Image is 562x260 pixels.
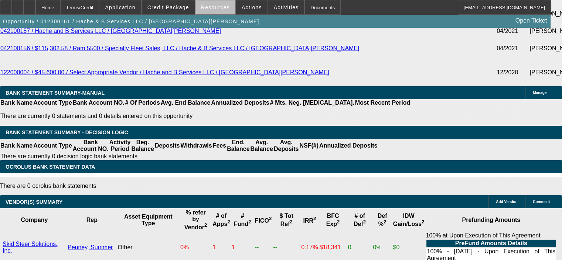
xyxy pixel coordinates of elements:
th: Deposits [154,139,180,153]
th: Annualized Deposits [319,139,378,153]
a: 122000004 / $45,600.00 / Select Appropriate Vendor / Hache and B Services LLC / [GEOGRAPHIC_DATA]... [0,69,329,75]
b: BFC Exp [326,213,340,227]
th: Avg. Deposits [273,139,299,153]
th: Account Type [33,139,72,153]
b: $ Tot Ref [280,213,293,227]
span: VENDOR(S) SUMMARY [6,199,62,205]
button: Actions [236,0,268,14]
th: NSF(#) [299,139,319,153]
sup: 2 [313,216,316,222]
th: # Of Periods [125,99,160,107]
span: Actions [242,4,262,10]
span: Activities [274,4,299,10]
span: Add Vendor [496,200,517,204]
span: Manage [533,91,546,95]
span: Opportunity / 012300161 / Hache & B Services LLC / [GEOGRAPHIC_DATA][PERSON_NAME] [3,18,259,24]
sup: 2 [204,223,207,228]
sup: 2 [290,219,292,225]
th: Bank Account NO. [72,99,125,107]
th: # Mts. Neg. [MEDICAL_DATA]. [270,99,355,107]
b: Prefunding Amounts [462,217,520,223]
a: 042100156 / $115,302.58 / Ram 5500 / Specialty Fleet Sales, LLC / Hache & B Services LLC / [GEOGR... [0,45,359,51]
a: 042100187 / Hache and B Services LLC / [GEOGRAPHIC_DATA][PERSON_NAME] [0,28,221,34]
b: # of Apps [212,213,230,227]
th: End. Balance [226,139,250,153]
th: Most Recent Period [355,99,411,107]
th: Avg. End Balance [160,99,211,107]
a: Skid Steer Solutions, Inc. [3,241,58,254]
b: FICO [255,217,272,224]
span: Resources [201,4,230,10]
b: % refer by Vendor [184,209,207,230]
th: Bank Account NO. [72,139,109,153]
sup: 2 [269,216,272,222]
sup: 2 [384,219,386,225]
b: IDW Gain/Loss [393,213,425,227]
th: Account Type [33,99,72,107]
td: 04/2021 [496,24,529,38]
span: Credit Package [147,4,189,10]
th: Fees [212,139,226,153]
span: BANK STATEMENT SUMMARY-MANUAL [6,90,105,96]
span: Comment [533,200,550,204]
b: Def % [378,213,387,227]
span: Application [105,4,135,10]
b: # of Def [354,213,366,227]
p: There are currently 0 statements and 0 details entered on this opportunity [0,113,410,119]
b: Rep [86,217,98,223]
span: Bank Statement Summary - Decision Logic [6,129,128,135]
td: 12/2020 [496,59,529,86]
th: Annualized Deposits [211,99,269,107]
sup: 2 [337,219,340,225]
sup: 2 [227,219,230,225]
sup: 2 [363,219,366,225]
b: Company [21,217,48,223]
td: 04/2021 [496,38,529,59]
th: Activity Period [109,139,131,153]
span: OCROLUS BANK STATEMENT DATA [6,164,95,170]
b: Asset Equipment Type [124,213,173,226]
a: Penney, Summer [68,244,113,250]
th: Withdrawls [180,139,212,153]
button: Application [99,0,141,14]
sup: 2 [248,219,251,225]
b: PreFund Amounts Details [455,240,527,246]
button: Credit Package [142,0,195,14]
b: IRR [303,217,316,224]
a: Open Ticket [512,14,550,27]
th: Avg. Balance [250,139,273,153]
button: Activities [268,0,304,14]
b: # Fund [234,213,251,227]
th: Beg. Balance [131,139,154,153]
sup: 2 [422,219,424,225]
button: Resources [195,0,235,14]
